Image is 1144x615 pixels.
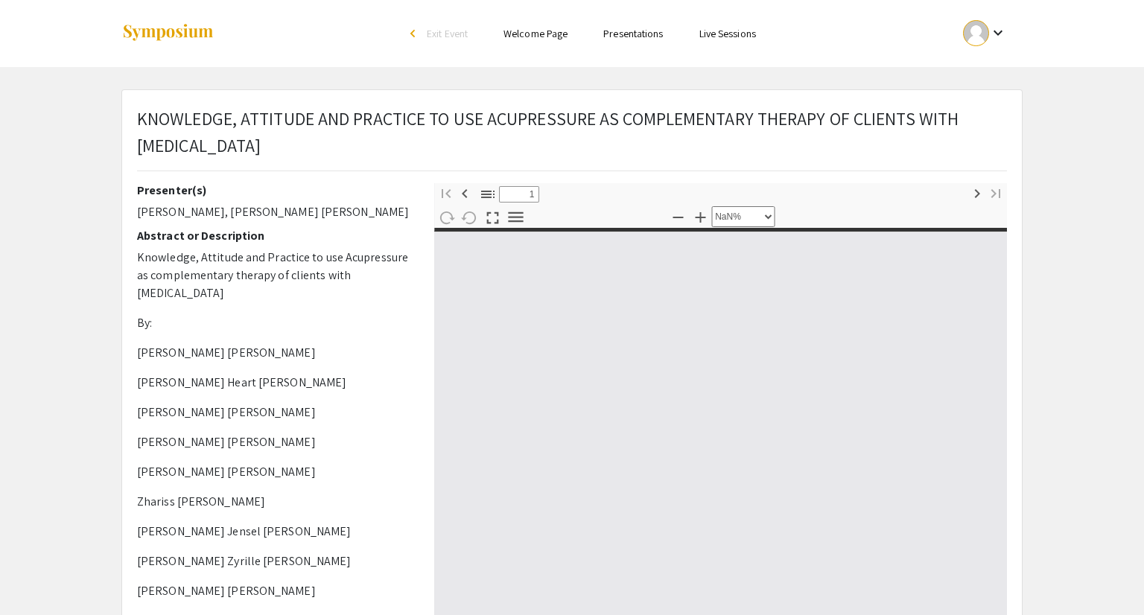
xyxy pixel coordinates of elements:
button: Zoom Out [665,205,690,227]
button: Rotate Clockwise [433,206,459,228]
p: [PERSON_NAME], [PERSON_NAME] [PERSON_NAME] [137,203,412,221]
p: [PERSON_NAME] Zyrille [PERSON_NAME] [137,552,412,570]
button: First page [433,182,459,203]
button: Toggle Sidebar [475,183,500,205]
a: Welcome Page [503,27,568,40]
img: Symposium by ForagerOne [121,23,214,43]
div: arrow_back_ios [410,29,419,38]
button: Last page [983,182,1008,203]
button: Next Page [965,182,990,203]
p: [PERSON_NAME] Heart [PERSON_NAME] [137,374,412,392]
p: KNOWLEDGE, ATTITUDE AND PRACTICE TO USE ACUPRESSURE AS COMPLEMENTARY THERAPY OF CLIENTS WITH [MED... [137,105,1007,159]
p: [PERSON_NAME] [PERSON_NAME] [137,404,412,421]
iframe: Chat [11,548,63,604]
p: [PERSON_NAME] [PERSON_NAME] [137,433,412,451]
span: Exit Event [427,27,468,40]
button: Rotate Counterclockwise [457,206,482,228]
a: Live Sessions [699,27,756,40]
p: [PERSON_NAME] [PERSON_NAME] [137,463,412,481]
p: [PERSON_NAME] [PERSON_NAME] [137,582,412,600]
button: Tools [503,206,528,228]
p: [PERSON_NAME] [PERSON_NAME] [137,344,412,362]
p: Zhariss [PERSON_NAME] [137,493,412,511]
button: Expand account dropdown [947,16,1023,50]
button: Previous Page [452,182,477,203]
p: By: [137,314,412,332]
p: Knowledge, Attitude and Practice to use Acupressure as complementary therapy of clients with [MED... [137,249,412,302]
button: Switch to Presentation Mode [480,205,505,227]
select: Zoom [711,206,775,227]
h2: Presenter(s) [137,183,412,197]
mat-icon: Expand account dropdown [989,24,1007,42]
button: Zoom In [687,205,713,227]
a: Presentations [603,27,663,40]
p: [PERSON_NAME] Jensel [PERSON_NAME] [137,523,412,541]
h2: Abstract or Description [137,229,412,243]
input: Page [499,186,539,203]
